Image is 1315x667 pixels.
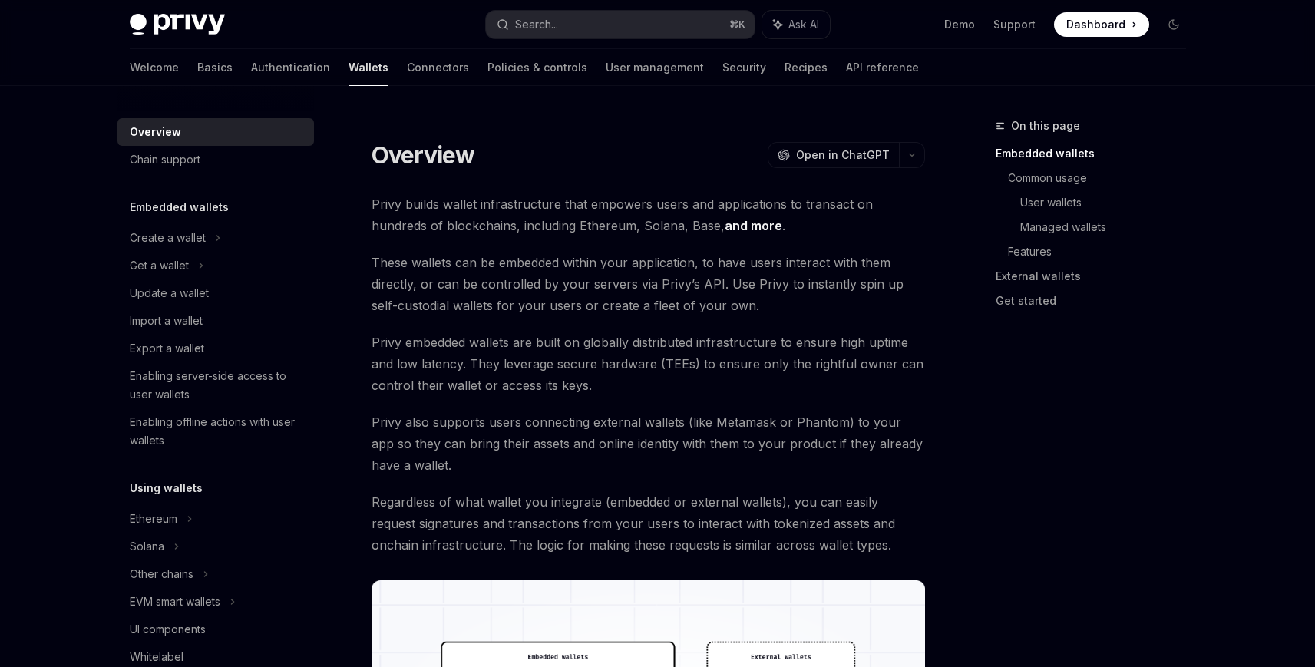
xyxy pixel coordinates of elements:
a: Overview [117,118,314,146]
a: Support [993,17,1036,32]
h1: Overview [372,141,475,169]
a: External wallets [996,264,1198,289]
a: Security [722,49,766,86]
span: Privy embedded wallets are built on globally distributed infrastructure to ensure high uptime and... [372,332,925,396]
a: Features [1008,239,1198,264]
div: Update a wallet [130,284,209,302]
span: Ask AI [788,17,819,32]
span: ⌘ K [729,18,745,31]
a: Enabling server-side access to user wallets [117,362,314,408]
div: EVM smart wallets [130,593,220,611]
a: Basics [197,49,233,86]
button: Search...⌘K [486,11,755,38]
a: UI components [117,616,314,643]
a: User management [606,49,704,86]
span: Dashboard [1066,17,1125,32]
h5: Embedded wallets [130,198,229,216]
div: Overview [130,123,181,141]
span: Regardless of what wallet you integrate (embedded or external wallets), you can easily request si... [372,491,925,556]
div: Chain support [130,150,200,169]
div: Ethereum [130,510,177,528]
button: Toggle dark mode [1161,12,1186,37]
a: Embedded wallets [996,141,1198,166]
div: Solana [130,537,164,556]
div: Other chains [130,565,193,583]
a: Chain support [117,146,314,173]
a: Enabling offline actions with user wallets [117,408,314,454]
span: These wallets can be embedded within your application, to have users interact with them directly,... [372,252,925,316]
span: Privy also supports users connecting external wallets (like Metamask or Phantom) to your app so t... [372,411,925,476]
div: Get a wallet [130,256,189,275]
a: Welcome [130,49,179,86]
h5: Using wallets [130,479,203,497]
img: dark logo [130,14,225,35]
a: Wallets [349,49,388,86]
a: Authentication [251,49,330,86]
a: Import a wallet [117,307,314,335]
span: On this page [1011,117,1080,135]
div: Whitelabel [130,648,183,666]
span: Open in ChatGPT [796,147,890,163]
a: Policies & controls [487,49,587,86]
a: Update a wallet [117,279,314,307]
div: Create a wallet [130,229,206,247]
a: Demo [944,17,975,32]
a: Export a wallet [117,335,314,362]
a: Dashboard [1054,12,1149,37]
button: Ask AI [762,11,830,38]
a: Recipes [785,49,828,86]
a: Get started [996,289,1198,313]
div: Export a wallet [130,339,204,358]
button: Open in ChatGPT [768,142,899,168]
a: Common usage [1008,166,1198,190]
a: Connectors [407,49,469,86]
div: Search... [515,15,558,34]
div: Import a wallet [130,312,203,330]
a: API reference [846,49,919,86]
div: Enabling offline actions with user wallets [130,413,305,450]
a: User wallets [1020,190,1198,215]
a: Managed wallets [1020,215,1198,239]
div: UI components [130,620,206,639]
span: Privy builds wallet infrastructure that empowers users and applications to transact on hundreds o... [372,193,925,236]
a: and more [725,218,782,234]
div: Enabling server-side access to user wallets [130,367,305,404]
